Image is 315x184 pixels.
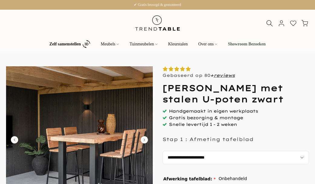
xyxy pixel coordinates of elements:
a: Kleurstalen [163,41,193,48]
span: Onbehandeld [218,175,247,182]
p: Gebaseerd op 80 [162,73,235,78]
select: autocomplete="off" [162,151,309,164]
a: Over ons [193,41,223,48]
a: Tuinmeubelen [124,41,163,48]
b: Showroom Bezoeken [228,42,266,46]
img: trend-table [131,10,184,37]
a: reviews [214,73,235,78]
span: Snelle levertijd 1 - 2 weken [169,122,237,127]
button: Carousel Next Arrow [141,136,148,143]
span: Handgemaakt in eigen werkplaats [169,108,258,114]
b: Zelf samenstellen [49,42,81,46]
a: Showroom Bezoeken [223,41,271,48]
strong: + [210,73,214,78]
a: Zelf samenstellen [44,39,96,49]
a: Meubels [96,41,124,48]
p: ✔ Gratis bezorgd & gemonteerd [8,2,307,8]
h1: [PERSON_NAME] met stalen U-poten zwart [162,83,309,105]
p: Stap 1 : Afmeting tafelblad [162,136,254,142]
span: Afwerking tafelblad: [163,177,216,181]
span: Gratis bezorging & montage [169,115,243,120]
button: Carousel Back Arrow [11,136,18,143]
